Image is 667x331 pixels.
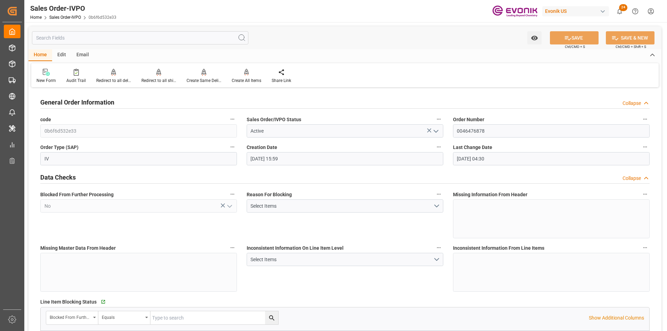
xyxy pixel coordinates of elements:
[247,144,277,151] span: Creation Date
[30,3,116,14] div: Sales Order-IVPO
[434,190,443,199] button: Reason For Blocking
[453,245,544,252] span: Inconsistent Information From Line Items
[28,49,52,61] div: Home
[542,5,612,18] button: Evonik US
[71,49,94,61] div: Email
[616,44,646,49] span: Ctrl/CMD + Shift + S
[565,44,585,49] span: Ctrl/CMD + S
[46,311,98,324] button: open menu
[30,15,42,20] a: Home
[224,201,234,212] button: open menu
[453,191,527,198] span: Missing Information From Header
[66,77,86,84] div: Audit Trail
[232,77,261,84] div: Create All Items
[228,142,237,151] button: Order Type (SAP)
[430,126,440,136] button: open menu
[49,15,81,20] a: Sales Order-IVPO
[228,243,237,252] button: Missing Master Data From Header
[434,115,443,124] button: Sales Order/IVPO Status
[247,253,443,266] button: open menu
[453,144,492,151] span: Last Change Date
[250,256,433,263] div: Select Items
[550,31,599,44] button: SAVE
[641,142,650,151] button: Last Change Date
[36,77,56,84] div: New Form
[40,144,79,151] span: Order Type (SAP)
[623,100,641,107] div: Collapse
[612,3,627,19] button: show 24 new notifications
[527,31,542,44] button: open menu
[606,31,654,44] button: SAVE & NEW
[40,173,76,182] h2: Data Checks
[623,175,641,182] div: Collapse
[453,116,484,123] span: Order Number
[247,152,443,165] input: DD.MM.YYYY HH:MM
[492,5,537,17] img: Evonik-brand-mark-Deep-Purple-RGB.jpeg_1700498283.jpeg
[627,3,643,19] button: Help Center
[187,77,221,84] div: Create Same Delivery Date
[52,49,71,61] div: Edit
[641,190,650,199] button: Missing Information From Header
[434,142,443,151] button: Creation Date
[40,191,114,198] span: Blocked From Further Processing
[40,116,51,123] span: code
[40,298,97,306] span: Line Item Blocking Status
[40,245,116,252] span: Missing Master Data From Header
[228,115,237,124] button: code
[50,313,91,321] div: Blocked From Further Processing
[150,311,278,324] input: Type to search
[96,77,131,84] div: Redirect to all deliveries
[247,199,443,213] button: open menu
[641,115,650,124] button: Order Number
[589,314,644,322] p: Show Additional Columns
[434,243,443,252] button: Inconsistent Information On Line Item Level
[272,77,291,84] div: Share Link
[542,6,609,16] div: Evonik US
[247,191,292,198] span: Reason For Blocking
[102,313,143,321] div: Equals
[247,116,301,123] span: Sales Order/IVPO Status
[32,31,248,44] input: Search Fields
[247,245,344,252] span: Inconsistent Information On Line Item Level
[141,77,176,84] div: Redirect to all shipments
[228,190,237,199] button: Blocked From Further Processing
[453,152,650,165] input: DD.MM.YYYY HH:MM
[98,311,150,324] button: open menu
[641,243,650,252] button: Inconsistent Information From Line Items
[619,4,627,11] span: 24
[265,311,278,324] button: search button
[40,98,114,107] h2: General Order Information
[250,202,433,210] div: Select Items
